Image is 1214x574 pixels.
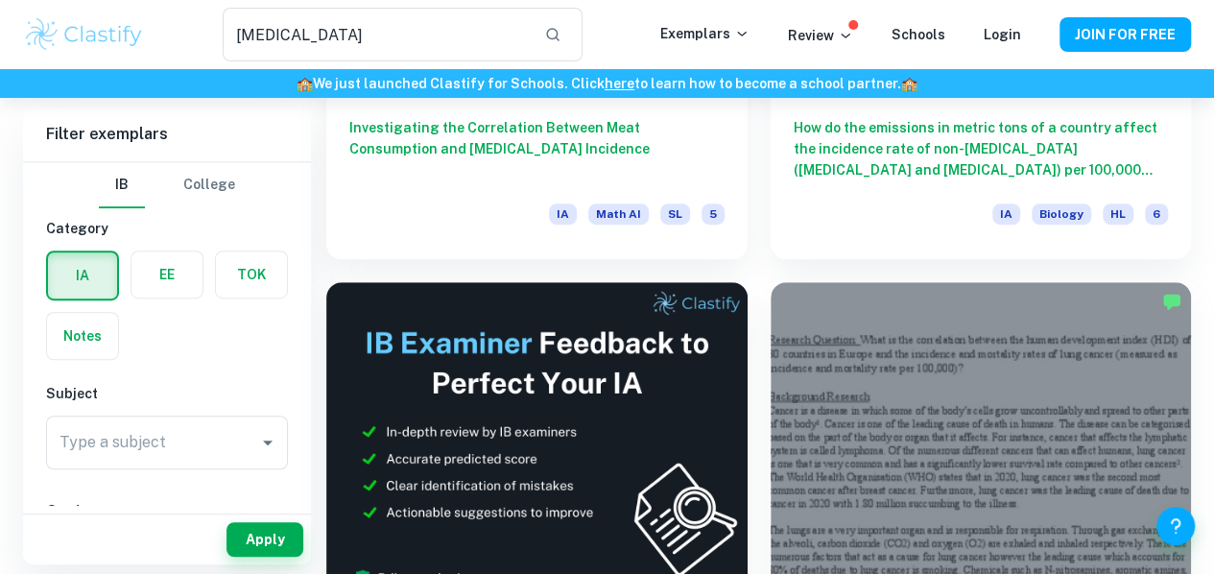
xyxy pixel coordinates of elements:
a: Login [984,27,1021,42]
h6: Investigating the Correlation Between Meat Consumption and [MEDICAL_DATA] Incidence [349,117,725,180]
img: Marked [1162,292,1181,311]
h6: How do the emissions in metric tons of a country affect the incidence rate of non-[MEDICAL_DATA] ... [794,117,1169,180]
span: 🏫 [901,76,917,91]
h6: Subject [46,383,288,404]
span: IA [992,203,1020,225]
button: Notes [47,313,118,359]
button: JOIN FOR FREE [1059,17,1191,52]
h6: We just launched Clastify for Schools. Click to learn how to become a school partner. [4,73,1210,94]
span: SL [660,203,690,225]
button: TOK [216,251,287,298]
span: 5 [702,203,725,225]
p: Review [788,25,853,46]
span: HL [1103,203,1133,225]
button: EE [131,251,202,298]
button: College [183,162,235,208]
button: IB [99,162,145,208]
h6: Filter exemplars [23,108,311,161]
span: 6 [1145,203,1168,225]
h6: Grade [46,500,288,521]
span: Biology [1032,203,1091,225]
span: 🏫 [297,76,313,91]
button: Apply [226,522,303,557]
button: Open [254,429,281,456]
button: Help and Feedback [1156,507,1195,545]
span: IA [549,203,577,225]
input: Search for any exemplars... [223,8,530,61]
p: Exemplars [660,23,750,44]
img: Clastify logo [23,15,145,54]
a: Schools [892,27,945,42]
h6: Category [46,218,288,239]
div: Filter type choice [99,162,235,208]
span: Math AI [588,203,649,225]
a: here [605,76,634,91]
button: IA [48,252,117,299]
